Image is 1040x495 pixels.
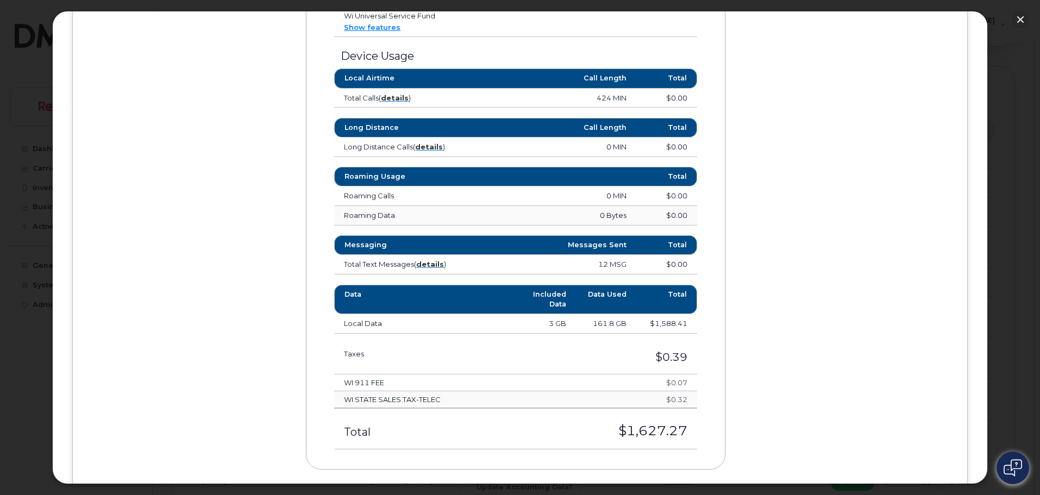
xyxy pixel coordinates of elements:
span: ( ) [414,260,446,268]
th: Total [636,235,697,255]
th: Messages Sent [485,235,636,255]
th: Included Data [516,285,576,315]
a: details [416,260,444,268]
h4: $0.32 [612,396,687,403]
td: 0 Bytes [485,206,636,225]
th: Data Used [576,285,636,315]
td: Roaming Calls [334,186,485,206]
th: Total [636,167,697,186]
td: 12 MSG [485,255,636,274]
td: 0 MIN [485,186,636,206]
th: Long Distance [334,118,485,137]
td: 161.8 GB [576,314,636,334]
h3: Total [344,426,449,438]
th: Data [334,285,516,315]
td: Local Data [334,314,516,334]
th: Call Length [485,118,636,137]
td: $0.00 [636,186,697,206]
td: 3 GB [516,314,576,334]
td: Long Distance Calls [334,137,485,157]
th: Messaging [334,235,485,255]
a: details [415,142,443,151]
h4: WI STATE SALES TAX-TELEC [344,396,593,403]
h4: $0.07 [612,379,687,386]
h4: WI 911 FEE [344,379,593,386]
th: Total [636,285,697,315]
img: Open chat [1004,459,1022,477]
h3: $0.39 [468,351,687,363]
span: ( ) [413,142,445,151]
h3: $1,627.27 [468,424,687,438]
th: Roaming Usage [334,167,485,186]
td: 0 MIN [485,137,636,157]
th: Total [636,118,697,137]
td: Total Text Messages [334,255,485,274]
td: Roaming Data [334,206,485,225]
td: $0.00 [636,206,697,225]
td: $1,588.41 [636,314,697,334]
td: $0.00 [636,255,697,274]
h3: Taxes [344,350,449,358]
td: $0.00 [636,137,697,157]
